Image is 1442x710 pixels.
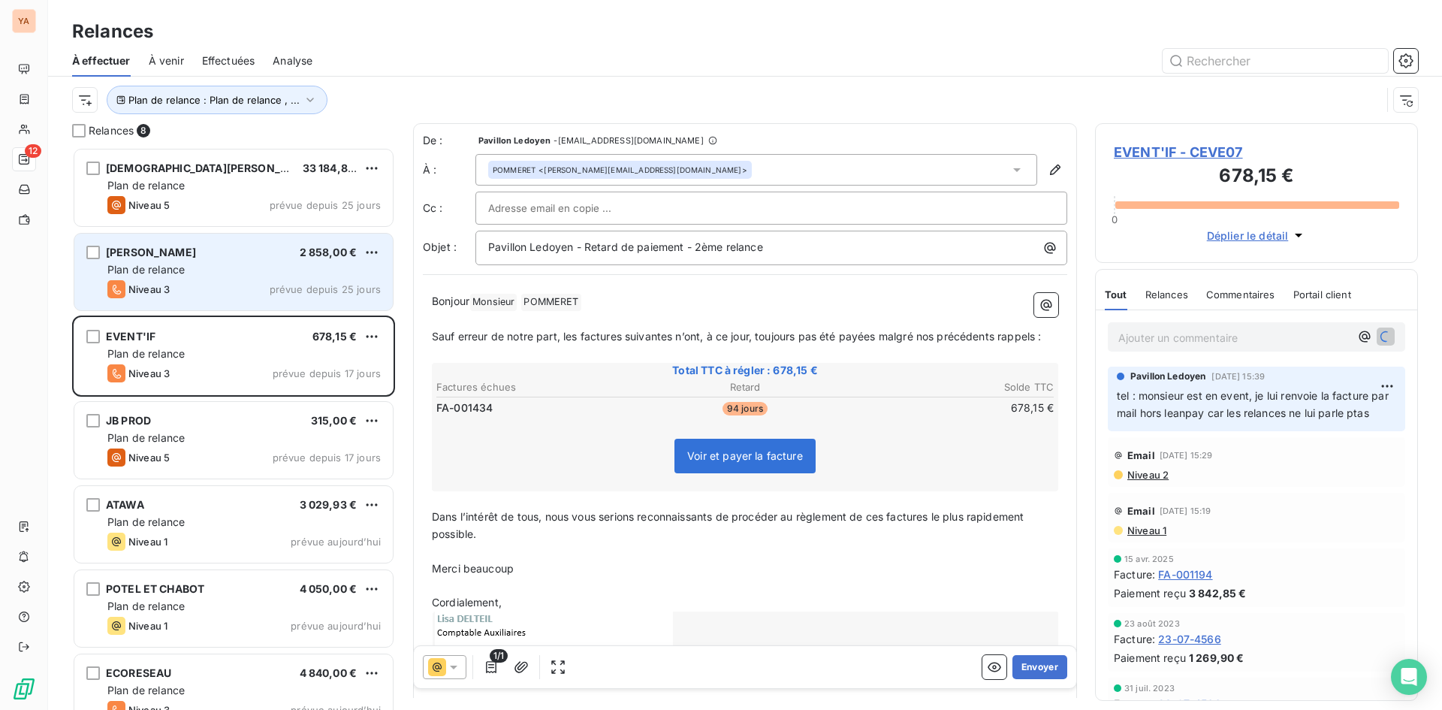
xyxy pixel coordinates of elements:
span: 4 050,00 € [300,582,357,595]
span: Paiement reçu [1114,585,1186,601]
span: 15 avr. 2025 [1124,554,1174,563]
label: À : [423,162,475,177]
img: Logo LeanPay [12,677,36,701]
span: Relances [1145,289,1188,301]
span: [DATE] 15:19 [1160,506,1211,515]
span: Facture : [1114,631,1155,647]
span: De : [423,133,475,148]
span: prévue aujourd’hui [291,620,381,632]
span: 33 184,80 € [303,162,365,174]
span: Dans l’intérêt de tous, nous vous serions reconnaissants de procéder au règlement de ces factures... [432,510,1027,540]
span: POMMERET [493,165,535,175]
span: EVENT'IF - CEVE07 [1114,142,1399,162]
span: Email [1127,505,1155,517]
span: Analyse [273,53,312,68]
span: Email [1127,449,1155,461]
span: Niveau 5 [128,452,170,464]
span: Déplier le détail [1207,228,1289,243]
span: 3 842,85 € [1189,585,1247,601]
span: Sauf erreur de notre part, les factures suivantes n’ont, à ce jour, toujours pas été payées malgr... [432,330,1041,343]
span: Facture : [1114,566,1155,582]
span: Pavillon Ledoyen [478,136,551,145]
span: prévue depuis 17 jours [273,452,381,464]
button: Plan de relance : Plan de relance , ... [107,86,327,114]
span: Plan de relance [107,179,185,192]
span: 31 juil. 2023 [1124,684,1175,693]
span: Plan de relance [107,263,185,276]
span: 94 jours [723,402,768,415]
span: JB PROD [106,414,151,427]
span: Plan de relance [107,684,185,696]
span: 8 [137,124,150,137]
span: Niveau 3 [128,283,170,295]
span: FA-001194 [1158,566,1212,582]
span: 3 029,93 € [300,498,357,511]
button: Déplier le détail [1202,227,1311,244]
th: Retard [642,379,847,395]
span: 1 269,90 € [1189,650,1244,666]
span: Effectuées [202,53,255,68]
span: [DEMOGRAPHIC_DATA][PERSON_NAME] [106,162,317,174]
span: prévue depuis 17 jours [273,367,381,379]
span: Merci beaucoup [432,562,514,575]
span: Paiement reçu [1114,650,1186,666]
span: Commentaires [1206,289,1275,301]
span: - [EMAIL_ADDRESS][DOMAIN_NAME] [554,136,703,145]
span: Niveau 1 [128,620,167,632]
span: 315,00 € [311,414,357,427]
span: Pavillon Ledoyen [1130,370,1205,383]
span: Niveau 5 [128,199,170,211]
th: Solde TTC [849,379,1054,395]
td: 678,15 € [849,400,1054,416]
h3: Relances [72,18,153,45]
span: Plan de relance : Plan de relance , ... [128,94,300,106]
span: 1/1 [490,649,508,663]
label: Cc : [423,201,475,216]
span: prévue depuis 25 jours [270,199,381,211]
span: POTEL ET CHABOT [106,582,204,595]
button: Envoyer [1012,655,1067,679]
div: YA [12,9,36,33]
span: 12 [25,144,41,158]
span: EVENT'IF [106,330,155,343]
span: Niveau 1 [128,536,167,548]
span: Voir et payer la facture [687,449,803,462]
span: Tout [1105,289,1127,301]
span: [DATE] 15:29 [1160,451,1213,460]
span: 678,15 € [312,330,357,343]
span: Objet : [423,240,457,253]
span: Pavillon Ledoyen - Retard de paiement - 2ème relance [488,240,763,253]
input: Adresse email en copie ... [488,197,650,219]
span: ECORESEAU [106,666,171,679]
span: Plan de relance [107,347,185,360]
span: Niveau 1 [1126,524,1166,536]
div: <[PERSON_NAME][EMAIL_ADDRESS][DOMAIN_NAME]> [493,165,747,175]
th: Factures échues [436,379,641,395]
span: [DATE] 15:39 [1211,372,1265,381]
span: prévue depuis 25 jours [270,283,381,295]
span: Cordialement, [432,596,502,609]
span: prévue aujourd’hui [291,536,381,548]
div: Open Intercom Messenger [1391,659,1427,695]
span: [PERSON_NAME] [106,246,196,258]
span: 2 858,00 € [300,246,357,258]
span: Plan de relance [107,515,185,528]
span: 23-07-4566 [1158,631,1221,647]
div: grid [72,147,395,710]
span: Total TTC à régler : 678,15 € [434,363,1056,378]
span: 0 [1112,213,1118,225]
span: Plan de relance [107,600,185,612]
span: 23 août 2023 [1124,619,1180,628]
span: À effectuer [72,53,131,68]
span: POMMERET [521,294,581,311]
span: À venir [149,53,184,68]
span: Relances [89,123,134,138]
span: tel : monsieur est en event, je lui renvoie la facture par mail hors leanpay car les relances ne ... [1117,389,1392,419]
span: Portail client [1293,289,1351,301]
span: Monsieur [470,294,517,311]
span: Niveau 3 [128,367,170,379]
span: Niveau 2 [1126,469,1169,481]
span: ATAWA [106,498,144,511]
span: Bonjour [432,295,469,307]
input: Rechercher [1163,49,1388,73]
